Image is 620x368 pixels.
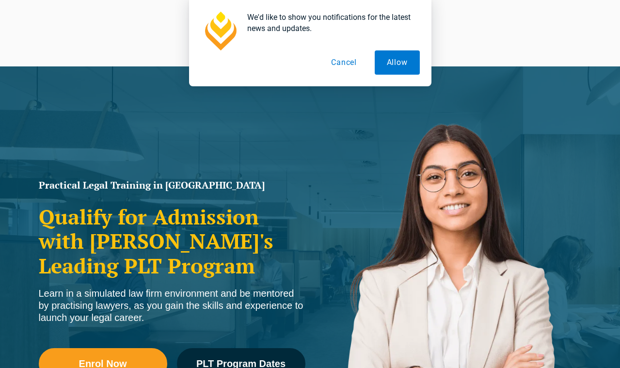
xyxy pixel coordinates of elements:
img: notification icon [201,12,239,50]
button: Allow [375,50,420,75]
button: Cancel [319,50,369,75]
div: We'd like to show you notifications for the latest news and updates. [239,12,420,34]
div: Learn in a simulated law firm environment and be mentored by practising lawyers, as you gain the ... [39,288,305,324]
h1: Practical Legal Training in [GEOGRAPHIC_DATA] [39,180,305,190]
h2: Qualify for Admission with [PERSON_NAME]'s Leading PLT Program [39,205,305,278]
